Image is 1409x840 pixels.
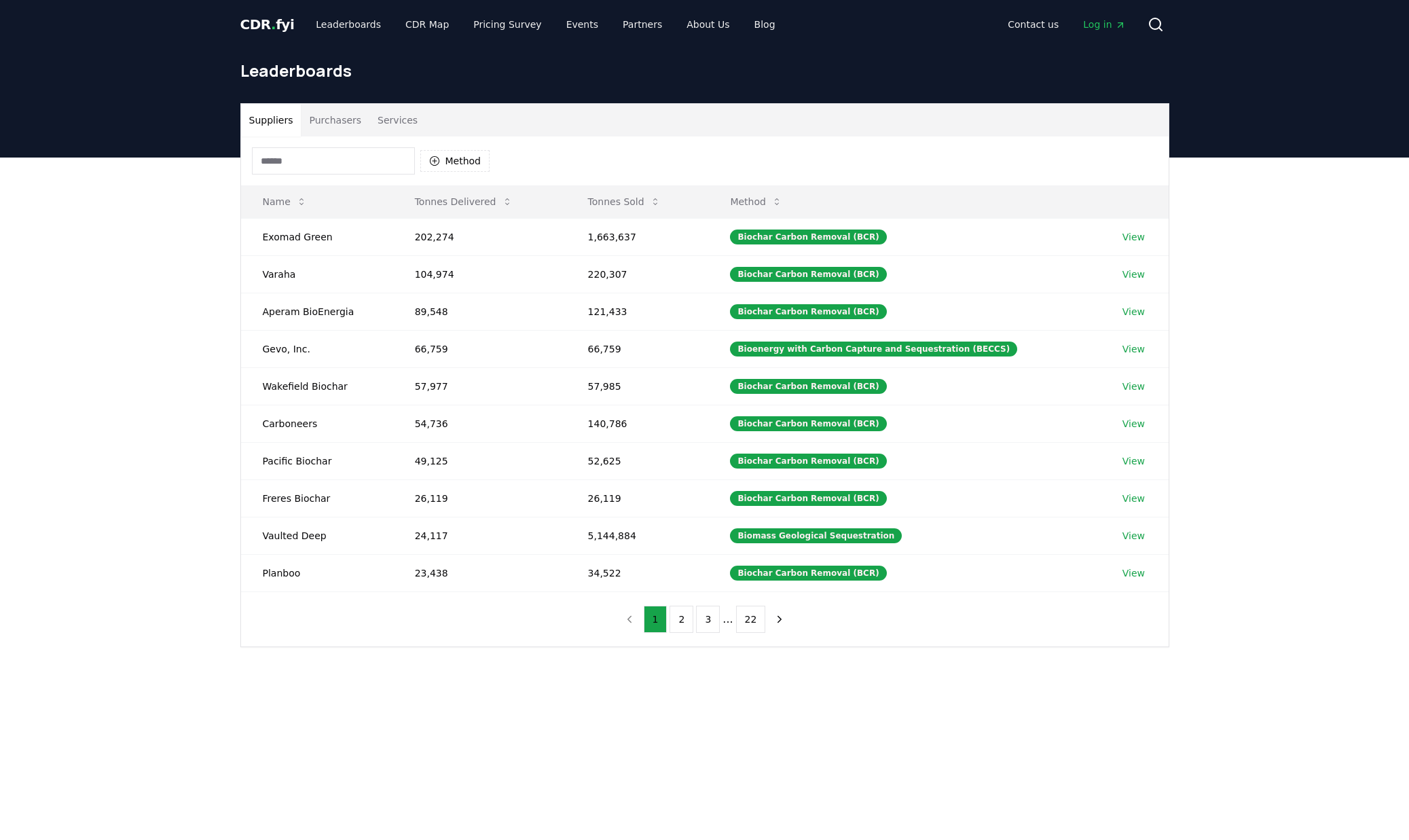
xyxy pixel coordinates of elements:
[577,188,672,215] button: Tonnes Sold
[241,405,393,442] td: Carboneers
[997,12,1136,37] nav: Main
[1122,342,1145,356] a: View
[1072,12,1136,37] a: Log in
[1122,305,1145,318] a: View
[730,379,886,394] div: Biochar Carbon Removal (BCR)
[393,255,566,293] td: 104,974
[730,528,902,543] div: Biomass Geological Sequestration
[566,330,709,367] td: 66,759
[612,12,673,37] a: Partners
[305,12,392,37] a: Leaderboards
[1122,566,1145,580] a: View
[271,16,276,33] span: .
[1122,529,1145,543] a: View
[240,16,295,33] span: CDR fyi
[730,566,886,581] div: Biochar Carbon Removal (BCR)
[393,442,566,479] td: 49,125
[252,188,318,215] button: Name
[730,342,1017,357] div: Bioenergy with Carbon Capture and Sequestration (BECCS)
[393,293,566,330] td: 89,548
[301,104,369,136] button: Purchasers
[462,12,552,37] a: Pricing Survey
[393,330,566,367] td: 66,759
[305,12,786,37] nav: Main
[719,188,793,215] button: Method
[566,405,709,442] td: 140,786
[393,218,566,255] td: 202,274
[555,12,609,37] a: Events
[566,517,709,554] td: 5,144,884
[676,12,740,37] a: About Us
[369,104,426,136] button: Services
[644,606,667,633] button: 1
[730,491,886,506] div: Biochar Carbon Removal (BCR)
[240,60,1169,81] h1: Leaderboards
[730,230,886,244] div: Biochar Carbon Removal (BCR)
[1122,230,1145,244] a: View
[730,304,886,319] div: Biochar Carbon Removal (BCR)
[1122,417,1145,431] a: View
[393,367,566,405] td: 57,977
[393,517,566,554] td: 24,117
[241,517,393,554] td: Vaulted Deep
[241,293,393,330] td: Aperam BioEnergia
[730,454,886,469] div: Biochar Carbon Removal (BCR)
[241,442,393,479] td: Pacific Biochar
[241,104,301,136] button: Suppliers
[730,267,886,282] div: Biochar Carbon Removal (BCR)
[241,218,393,255] td: Exomad Green
[566,479,709,517] td: 26,119
[395,12,460,37] a: CDR Map
[566,554,709,591] td: 34,522
[404,188,524,215] button: Tonnes Delivered
[997,12,1069,37] a: Contact us
[420,150,490,172] button: Method
[744,12,786,37] a: Blog
[241,255,393,293] td: Varaha
[1122,454,1145,468] a: View
[393,405,566,442] td: 54,736
[730,416,886,431] div: Biochar Carbon Removal (BCR)
[566,218,709,255] td: 1,663,637
[241,330,393,367] td: Gevo, Inc.
[393,554,566,591] td: 23,438
[696,606,720,633] button: 3
[241,479,393,517] td: Freres Biochar
[1122,268,1145,281] a: View
[393,479,566,517] td: 26,119
[736,606,766,633] button: 22
[1122,380,1145,393] a: View
[566,293,709,330] td: 121,433
[240,15,295,34] a: CDR.fyi
[722,611,733,627] li: ...
[566,367,709,405] td: 57,985
[768,606,791,633] button: next page
[241,554,393,591] td: Planboo
[670,606,693,633] button: 2
[241,367,393,405] td: Wakefield Biochar
[566,442,709,479] td: 52,625
[1122,492,1145,505] a: View
[1083,18,1125,31] span: Log in
[566,255,709,293] td: 220,307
